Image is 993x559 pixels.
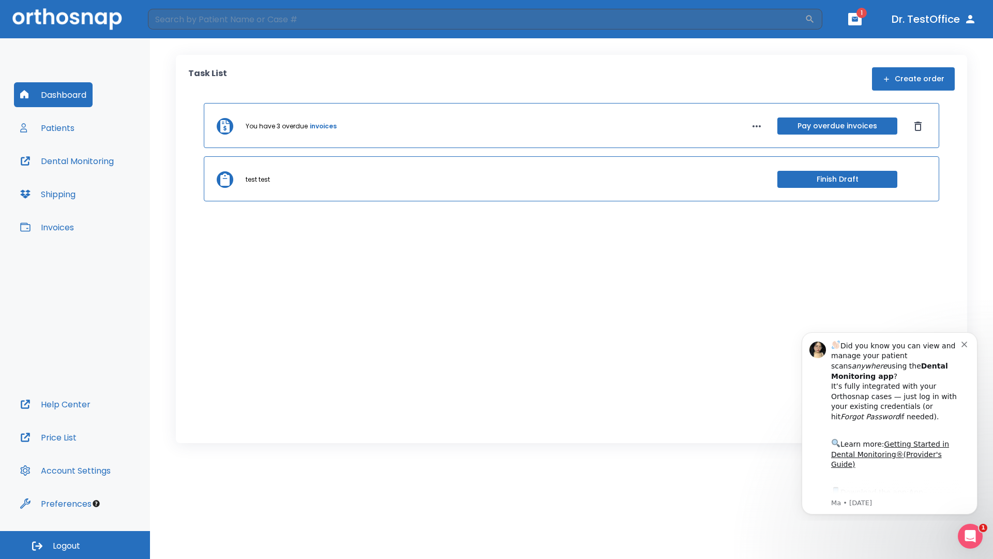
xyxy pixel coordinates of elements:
[910,118,926,135] button: Dismiss
[310,122,337,131] a: invoices
[45,163,175,215] div: Download the app: | ​ Let us know if you need help getting started!
[14,82,93,107] button: Dashboard
[979,524,987,532] span: 1
[188,67,227,91] p: Task List
[777,117,897,135] button: Pay overdue invoices
[14,182,82,207] button: Shipping
[45,165,137,184] a: App Store
[856,8,867,18] span: 1
[14,215,80,240] button: Invoices
[786,323,993,521] iframe: Intercom notifications message
[12,8,122,30] img: Orthosnap
[45,175,175,185] p: Message from Ma, sent 4w ago
[958,524,983,549] iframe: Intercom live chat
[872,67,955,91] button: Create order
[14,392,97,417] button: Help Center
[14,458,117,483] button: Account Settings
[246,175,270,184] p: test test
[14,149,120,173] button: Dental Monitoring
[777,171,897,188] button: Finish Draft
[175,16,184,24] button: Dismiss notification
[14,425,83,450] button: Price List
[53,540,80,552] span: Logout
[887,10,981,28] button: Dr. TestOffice
[92,499,101,508] div: Tooltip anchor
[14,491,98,516] button: Preferences
[246,122,308,131] p: You have 3 overdue
[148,9,805,30] input: Search by Patient Name or Case #
[14,115,81,140] button: Patients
